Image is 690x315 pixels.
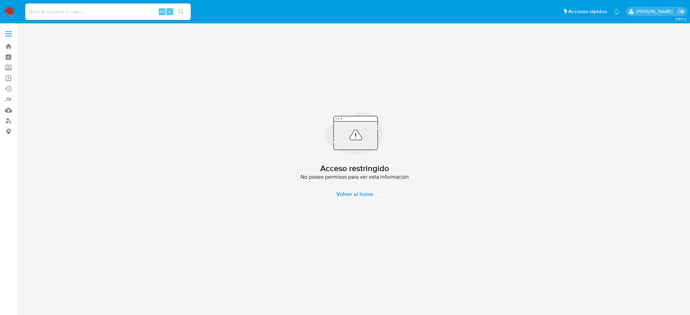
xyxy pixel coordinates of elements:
[636,8,675,15] p: cesar.gonzalez@mercadolibre.com.mx
[169,8,171,15] span: s
[25,7,191,16] input: Buscar usuario o caso...
[320,163,389,174] h2: Acceso restringido
[678,8,685,15] a: Salir
[328,186,382,203] a: Volver al home
[336,186,373,203] span: Volver al home
[159,8,165,15] span: Alt
[614,9,620,14] a: Notificaciones
[300,174,409,180] span: No posee permisos para ver esta información
[568,8,607,15] span: Accesos rápidos
[174,7,188,17] button: search-icon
